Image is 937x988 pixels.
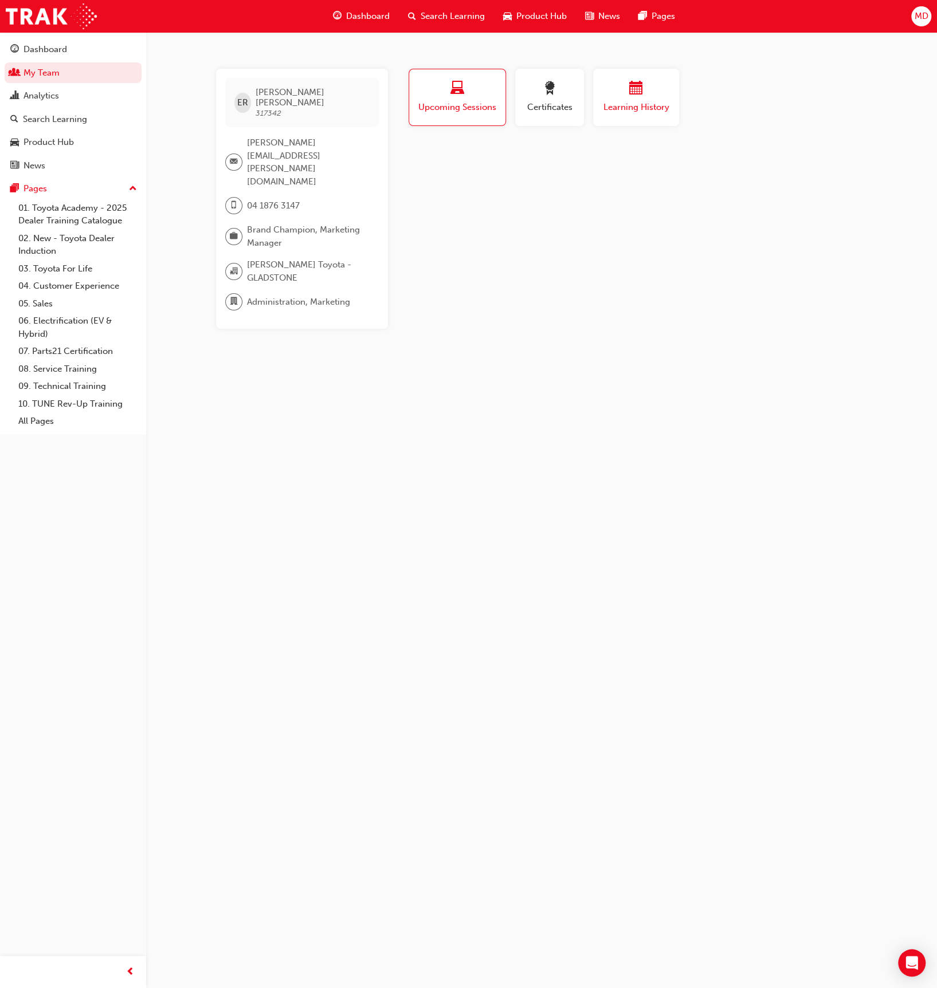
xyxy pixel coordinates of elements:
div: News [23,159,45,172]
a: 07. Parts21 Certification [14,343,142,360]
span: Certificates [524,101,575,114]
span: 04 1876 3147 [247,199,300,212]
span: email-icon [230,155,238,170]
span: Upcoming Sessions [418,101,497,114]
span: search-icon [408,9,416,23]
span: prev-icon [126,965,135,979]
span: pages-icon [10,184,19,194]
span: Dashboard [346,10,390,23]
span: laptop-icon [450,81,464,97]
a: My Team [5,62,142,84]
span: Administration, Marketing [247,296,350,309]
div: Search Learning [23,113,87,126]
button: DashboardMy TeamAnalyticsSearch LearningProduct HubNews [5,37,142,178]
span: Search Learning [421,10,485,23]
span: mobile-icon [230,198,238,213]
span: organisation-icon [230,264,238,279]
a: car-iconProduct Hub [494,5,576,28]
a: 03. Toyota For Life [14,260,142,278]
span: [PERSON_NAME] [PERSON_NAME] [256,87,370,108]
a: search-iconSearch Learning [399,5,494,28]
span: car-icon [10,137,19,148]
div: Product Hub [23,136,74,149]
span: up-icon [129,182,137,196]
button: Upcoming Sessions [409,69,506,126]
a: 10. TUNE Rev-Up Training [14,395,142,413]
a: news-iconNews [576,5,629,28]
a: All Pages [14,412,142,430]
span: Learning History [602,101,671,114]
a: guage-iconDashboard [324,5,399,28]
span: News [598,10,620,23]
span: ER [237,96,248,109]
a: 01. Toyota Academy - 2025 Dealer Training Catalogue [14,199,142,230]
span: news-icon [585,9,594,23]
a: Analytics [5,85,142,107]
a: 06. Electrification (EV & Hybrid) [14,312,142,343]
div: Dashboard [23,43,67,56]
span: news-icon [10,161,19,171]
span: pages-icon [638,9,647,23]
span: guage-icon [10,45,19,55]
span: people-icon [10,68,19,78]
a: 08. Service Training [14,360,142,378]
span: briefcase-icon [230,229,238,244]
button: MD [911,6,931,26]
span: calendar-icon [629,81,643,97]
span: Brand Champion, Marketing Manager [247,223,370,249]
div: Analytics [23,89,59,103]
button: Pages [5,178,142,199]
a: Search Learning [5,109,142,130]
a: Dashboard [5,39,142,60]
a: 04. Customer Experience [14,277,142,295]
a: 05. Sales [14,295,142,313]
img: Trak [6,3,97,29]
span: guage-icon [333,9,342,23]
span: award-icon [543,81,556,97]
span: chart-icon [10,91,19,101]
a: 09. Technical Training [14,377,142,395]
span: Product Hub [516,10,567,23]
div: Open Intercom Messenger [898,949,926,977]
span: Pages [652,10,675,23]
div: Pages [23,182,47,195]
span: car-icon [503,9,512,23]
button: Learning History [593,69,679,126]
span: search-icon [10,115,18,125]
span: department-icon [230,294,238,309]
span: 317342 [256,108,281,118]
a: 02. New - Toyota Dealer Induction [14,230,142,260]
button: Certificates [515,69,584,126]
a: News [5,155,142,176]
span: MD [914,10,928,23]
span: [PERSON_NAME] Toyota - GLADSTONE [247,258,370,284]
span: [PERSON_NAME][EMAIL_ADDRESS][PERSON_NAME][DOMAIN_NAME] [247,136,370,188]
a: pages-iconPages [629,5,684,28]
a: Product Hub [5,132,142,153]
